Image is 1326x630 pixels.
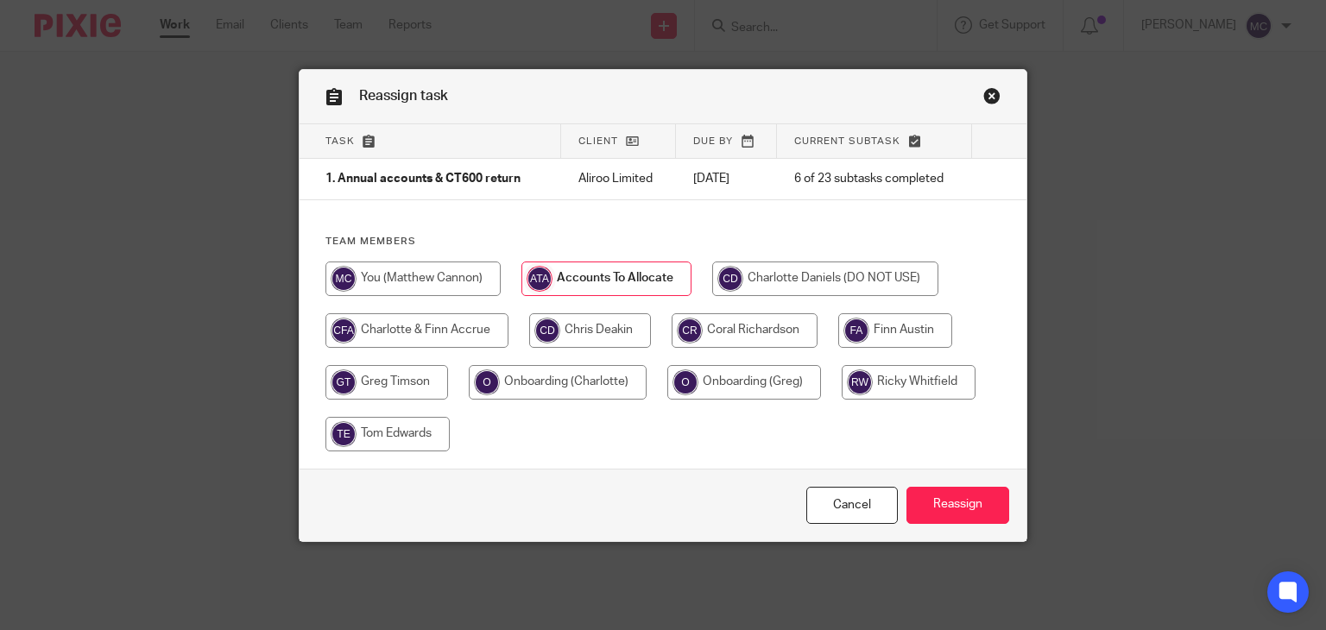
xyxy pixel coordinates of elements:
span: Task [325,136,355,146]
p: Aliroo Limited [578,170,660,187]
input: Reassign [906,487,1009,524]
a: Close this dialog window [983,87,1001,110]
span: Reassign task [359,89,448,103]
span: Due by [693,136,733,146]
td: 6 of 23 subtasks completed [777,159,972,200]
span: Current subtask [794,136,900,146]
h4: Team members [325,235,1001,249]
p: [DATE] [693,170,760,187]
a: Close this dialog window [806,487,898,524]
span: Client [578,136,618,146]
span: 1. Annual accounts & CT600 return [325,173,521,186]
